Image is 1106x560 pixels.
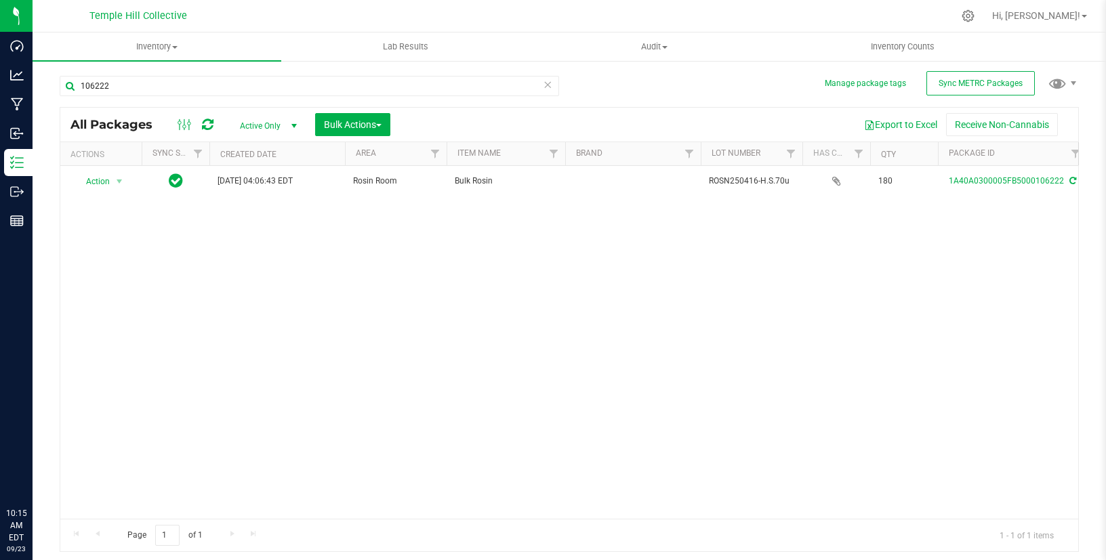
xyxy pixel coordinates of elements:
a: Filter [780,142,802,165]
span: All Packages [70,117,166,132]
inline-svg: Inventory [10,156,24,169]
span: Temple Hill Collective [89,10,187,22]
a: Filter [848,142,870,165]
inline-svg: Analytics [10,68,24,82]
a: Brand [576,148,602,158]
span: [DATE] 04:06:43 EDT [218,175,293,188]
a: Filter [187,142,209,165]
a: Sync Status [152,148,205,158]
a: 1A40A0300005FB5000106222 [949,176,1064,186]
div: Actions [70,150,136,159]
a: Filter [543,142,565,165]
span: Clear [543,76,552,93]
span: 180 [878,175,930,188]
inline-svg: Reports [10,214,24,228]
a: Area [356,148,376,158]
span: Hi, [PERSON_NAME]! [992,10,1080,21]
button: Sync METRC Packages [926,71,1035,95]
span: select [111,172,128,191]
inline-svg: Manufacturing [10,98,24,111]
a: Audit [530,33,779,61]
a: Lab Results [281,33,530,61]
span: Bulk Rosin [455,175,557,188]
div: Manage settings [960,9,977,22]
span: Lab Results [365,41,447,53]
button: Manage package tags [825,78,906,89]
span: In Sync [169,171,183,190]
a: Created Date [220,150,276,159]
iframe: To enrich screen reader interactions, please activate Accessibility in Grammarly extension settings [14,452,54,492]
a: Inventory Counts [779,33,1027,61]
span: Rosin Room [353,175,438,188]
a: Filter [678,142,701,165]
span: Sync from Compliance System [1067,176,1076,186]
button: Receive Non-Cannabis [946,113,1058,136]
button: Export to Excel [855,113,946,136]
span: Sync METRC Packages [939,79,1023,88]
input: Search Package ID, Item Name, SKU, Lot or Part Number... [60,76,559,96]
a: Filter [424,142,447,165]
span: Inventory [33,41,281,53]
span: Bulk Actions [324,119,382,130]
a: Package ID [949,148,995,158]
inline-svg: Dashboard [10,39,24,53]
inline-svg: Outbound [10,185,24,198]
span: Audit [531,41,778,53]
span: 1 - 1 of 1 items [989,525,1065,545]
input: 1 [155,525,180,546]
span: Inventory Counts [853,41,953,53]
th: Has COA [802,142,870,166]
a: Inventory [33,33,281,61]
a: Qty [881,150,896,159]
span: ROSN250416-H.S.70u [709,175,794,188]
span: Action [74,172,110,191]
span: Page of 1 [116,525,213,546]
inline-svg: Inbound [10,127,24,140]
a: Lot Number [712,148,760,158]
a: Item Name [457,148,501,158]
a: Filter [1065,142,1087,165]
p: 09/23 [6,544,26,554]
p: 10:15 AM EDT [6,507,26,544]
button: Bulk Actions [315,113,390,136]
